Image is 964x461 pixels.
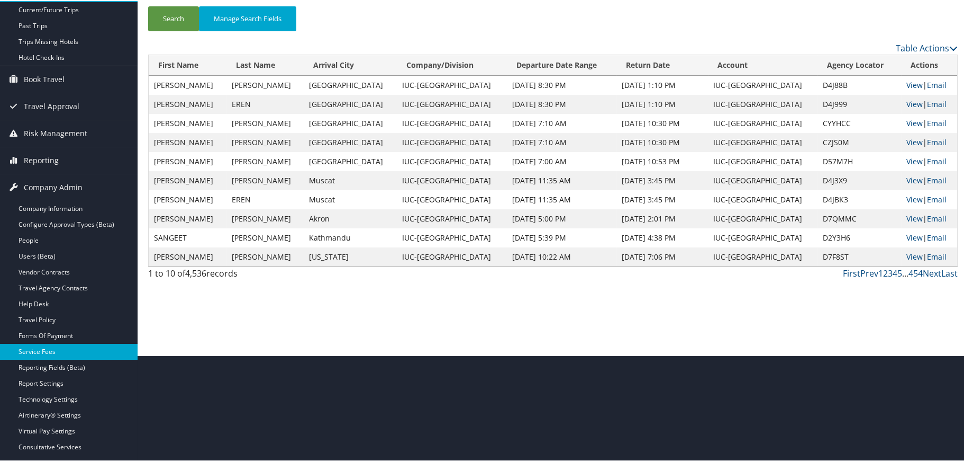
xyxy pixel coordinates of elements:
[906,212,923,223] a: View
[616,113,707,132] td: [DATE] 10:30 PM
[708,170,818,189] td: IUC-[GEOGRAPHIC_DATA]
[507,208,617,227] td: [DATE] 5:00 PM
[708,227,818,246] td: IUC-[GEOGRAPHIC_DATA]
[908,267,923,278] a: 454
[817,246,901,265] td: D7F8ST
[927,79,947,89] a: Email
[24,92,79,119] span: Travel Approval
[708,189,818,208] td: IUC-[GEOGRAPHIC_DATA]
[304,151,397,170] td: [GEOGRAPHIC_DATA]
[927,117,947,127] a: Email
[616,170,707,189] td: [DATE] 3:45 PM
[226,75,304,94] td: [PERSON_NAME]
[304,113,397,132] td: [GEOGRAPHIC_DATA]
[304,246,397,265] td: [US_STATE]
[817,132,901,151] td: CZJS0M
[883,267,888,278] a: 2
[927,136,947,146] a: Email
[901,54,957,75] th: Actions
[901,132,957,151] td: |
[906,251,923,261] a: View
[878,267,883,278] a: 1
[906,174,923,184] a: View
[817,94,901,113] td: D4J999
[397,75,507,94] td: IUC-[GEOGRAPHIC_DATA]
[906,79,923,89] a: View
[616,189,707,208] td: [DATE] 3:45 PM
[226,94,304,113] td: EREN
[927,98,947,108] a: Email
[901,246,957,265] td: |
[708,208,818,227] td: IUC-[GEOGRAPHIC_DATA]
[304,189,397,208] td: Muscat
[397,94,507,113] td: IUC-[GEOGRAPHIC_DATA]
[149,208,226,227] td: [PERSON_NAME]
[304,170,397,189] td: Muscat
[901,227,957,246] td: |
[901,208,957,227] td: |
[507,94,617,113] td: [DATE] 8:30 PM
[616,151,707,170] td: [DATE] 10:53 PM
[304,94,397,113] td: [GEOGRAPHIC_DATA]
[901,151,957,170] td: |
[149,170,226,189] td: [PERSON_NAME]
[817,227,901,246] td: D2Y3H6
[304,75,397,94] td: [GEOGRAPHIC_DATA]
[708,75,818,94] td: IUC-[GEOGRAPHIC_DATA]
[304,132,397,151] td: [GEOGRAPHIC_DATA]
[149,75,226,94] td: [PERSON_NAME]
[507,227,617,246] td: [DATE] 5:39 PM
[893,267,897,278] a: 4
[24,65,65,92] span: Book Travel
[149,246,226,265] td: [PERSON_NAME]
[817,54,901,75] th: Agency Locator: activate to sort column ascending
[226,113,304,132] td: [PERSON_NAME]
[817,189,901,208] td: D4JBK3
[616,132,707,151] td: [DATE] 10:30 PM
[226,54,304,75] th: Last Name: activate to sort column ascending
[616,94,707,113] td: [DATE] 1:10 PM
[708,94,818,113] td: IUC-[GEOGRAPHIC_DATA]
[226,246,304,265] td: [PERSON_NAME]
[897,267,902,278] a: 5
[616,54,707,75] th: Return Date: activate to sort column ascending
[397,246,507,265] td: IUC-[GEOGRAPHIC_DATA]
[149,151,226,170] td: [PERSON_NAME]
[149,113,226,132] td: [PERSON_NAME]
[901,189,957,208] td: |
[901,75,957,94] td: |
[199,5,296,30] button: Manage Search Fields
[927,251,947,261] a: Email
[901,94,957,113] td: |
[507,54,617,75] th: Departure Date Range: activate to sort column ascending
[906,232,923,242] a: View
[507,113,617,132] td: [DATE] 7:10 AM
[817,151,901,170] td: D57M7H
[397,170,507,189] td: IUC-[GEOGRAPHIC_DATA]
[901,113,957,132] td: |
[507,132,617,151] td: [DATE] 7:10 AM
[896,41,958,53] a: Table Actions
[24,173,83,200] span: Company Admin
[927,174,947,184] a: Email
[507,75,617,94] td: [DATE] 8:30 PM
[226,132,304,151] td: [PERSON_NAME]
[817,208,901,227] td: D7QMMC
[616,246,707,265] td: [DATE] 7:06 PM
[397,208,507,227] td: IUC-[GEOGRAPHIC_DATA]
[226,151,304,170] td: [PERSON_NAME]
[888,267,893,278] a: 3
[397,189,507,208] td: IUC-[GEOGRAPHIC_DATA]
[397,227,507,246] td: IUC-[GEOGRAPHIC_DATA]
[226,227,304,246] td: [PERSON_NAME]
[507,189,617,208] td: [DATE] 11:35 AM
[304,227,397,246] td: Kathmandu
[149,189,226,208] td: [PERSON_NAME]
[226,189,304,208] td: EREN
[708,132,818,151] td: IUC-[GEOGRAPHIC_DATA]
[906,155,923,165] a: View
[149,54,226,75] th: First Name: activate to sort column ascending
[708,113,818,132] td: IUC-[GEOGRAPHIC_DATA]
[226,170,304,189] td: [PERSON_NAME]
[226,208,304,227] td: [PERSON_NAME]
